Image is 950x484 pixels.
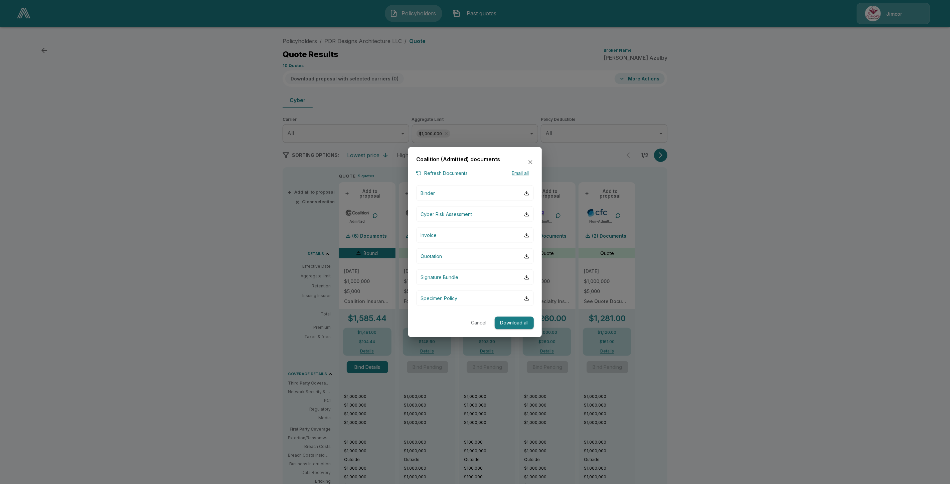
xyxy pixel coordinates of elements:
p: Binder [421,190,435,197]
button: Invoice [416,227,534,243]
button: Download all [495,317,534,329]
button: Signature Bundle [416,269,534,285]
button: Cancel [468,317,489,329]
button: Email all [507,169,534,177]
h6: Coalition (Admitted) documents [416,155,500,164]
p: Signature Bundle [421,274,458,281]
p: Quotation [421,253,442,260]
button: Specimen Policy [416,290,534,306]
button: Refresh Documents [416,169,468,177]
p: Specimen Policy [421,295,457,302]
button: Quotation [416,248,534,264]
button: Cyber Risk Assessment [416,206,534,222]
p: Invoice [421,232,437,239]
p: Cyber Risk Assessment [421,211,472,218]
button: Binder [416,185,534,201]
